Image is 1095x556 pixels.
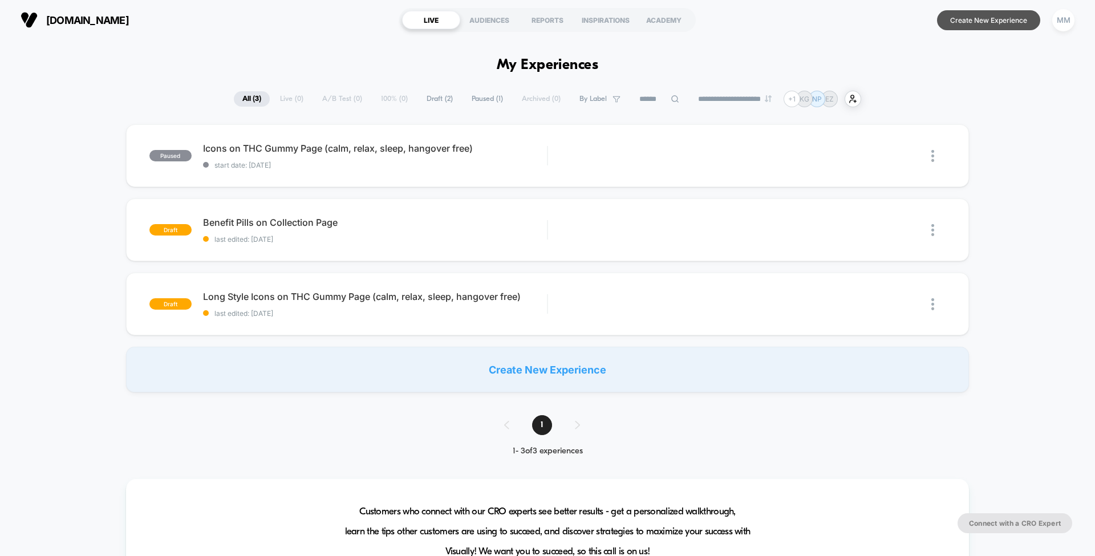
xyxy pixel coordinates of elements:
[234,91,270,107] span: All ( 3 )
[149,224,192,236] span: draft
[203,217,547,228] span: Benefit Pills on Collection Page
[203,143,547,154] span: Icons on THC Gummy Page (calm, relax, sleep, hangover free)
[800,95,809,103] p: KG
[812,95,822,103] p: NP
[825,95,834,103] p: EZ
[203,309,547,318] span: last edited: [DATE]
[784,91,800,107] div: + 1
[396,293,422,306] div: Current time
[931,224,934,236] img: close
[46,14,129,26] span: [DOMAIN_NAME]
[476,294,510,305] input: Volume
[17,11,132,29] button: [DOMAIN_NAME]
[402,11,460,29] div: LIVE
[203,161,547,169] span: start date: [DATE]
[149,150,192,161] span: paused
[579,95,607,103] span: By Label
[1052,9,1074,31] div: MM
[463,91,512,107] span: Paused ( 1 )
[126,347,969,392] div: Create New Experience
[958,513,1072,533] button: Connect with a CRO Expert
[460,11,518,29] div: AUDIENCES
[765,95,772,102] img: end
[937,10,1040,30] button: Create New Experience
[149,298,192,310] span: draft
[424,293,454,306] div: Duration
[532,415,552,435] span: 1
[493,447,603,456] div: 1 - 3 of 3 experiences
[418,91,461,107] span: Draft ( 2 )
[635,11,693,29] div: ACADEMY
[497,57,599,74] h1: My Experiences
[931,150,934,162] img: close
[6,290,24,309] button: Play, NEW DEMO 2025-VEED.mp4
[931,298,934,310] img: close
[21,11,38,29] img: Visually logo
[203,291,547,302] span: Long Style Icons on THC Gummy Page (calm, relax, sleep, hangover free)
[203,235,547,243] span: last edited: [DATE]
[266,144,293,171] button: Play, NEW DEMO 2025-VEED.mp4
[577,11,635,29] div: INSPIRATIONS
[1049,9,1078,32] button: MM
[518,11,577,29] div: REPORTS
[9,275,552,286] input: Seek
